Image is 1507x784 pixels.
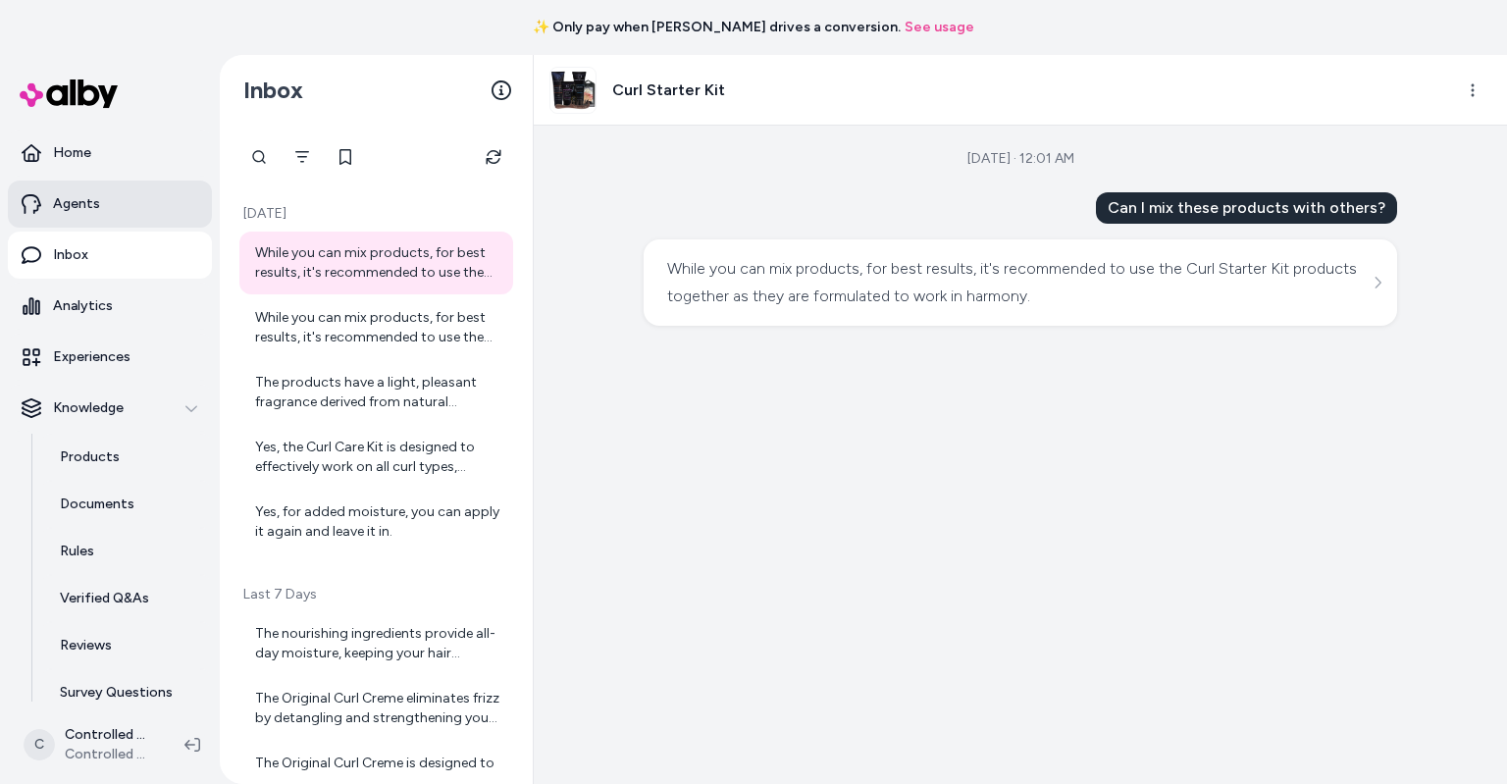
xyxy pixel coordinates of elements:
[53,245,88,265] p: Inbox
[60,542,94,561] p: Rules
[53,194,100,214] p: Agents
[533,18,901,37] span: ✨ Only pay when [PERSON_NAME] drives a conversion.
[53,143,91,163] p: Home
[243,76,303,105] h2: Inbox
[53,296,113,316] p: Analytics
[60,447,120,467] p: Products
[53,347,130,367] p: Experiences
[40,434,212,481] a: Products
[12,713,169,776] button: CControlled Chaos ShopifyControlled Chaos
[40,622,212,669] a: Reviews
[8,181,212,228] a: Agents
[40,481,212,528] a: Documents
[60,636,112,655] p: Reviews
[474,137,513,177] button: Refresh
[239,491,513,553] a: Yes, for added moisture, you can apply it again and leave it in.
[967,149,1074,169] div: [DATE] · 12:01 AM
[8,130,212,177] a: Home
[905,18,974,37] a: See usage
[239,426,513,489] a: Yes, the Curl Care Kit is designed to effectively work on all curl types, enhancing your natural ...
[20,79,118,108] img: alby Logo
[239,612,513,675] a: The nourishing ingredients provide all-day moisture, keeping your hair hydrated and manageable.
[612,78,725,102] h3: Curl Starter Kit
[255,243,501,283] div: While you can mix products, for best results, it's recommended to use the Curl Starter Kit produc...
[255,438,501,477] div: Yes, the Curl Care Kit is designed to effectively work on all curl types, enhancing your natural ...
[65,725,153,745] p: Controlled Chaos Shopify
[24,729,55,760] span: C
[60,683,173,703] p: Survey Questions
[239,361,513,424] a: The products have a light, pleasant fragrance derived from natural ingredients, providing a refre...
[53,398,124,418] p: Knowledge
[8,283,212,330] a: Analytics
[255,624,501,663] div: The nourishing ingredients provide all-day moisture, keeping your hair hydrated and manageable.
[8,385,212,432] button: Knowledge
[550,68,596,113] img: Curl_Starter_Kit_2ffda6cf-17bb-4d82-977b-00b528f35425.jpg
[65,745,153,764] span: Controlled Chaos
[255,689,501,728] div: The Original Curl Creme eliminates frizz by detangling and strengthening your curls while providi...
[255,308,501,347] div: While you can mix products, for best results, it's recommended to use the Curl Starter Kit produc...
[283,137,322,177] button: Filter
[40,575,212,622] a: Verified Q&As
[1096,192,1397,224] div: Can I mix these products with others?
[40,528,212,575] a: Rules
[60,495,134,514] p: Documents
[239,677,513,740] a: The Original Curl Creme eliminates frizz by detangling and strengthening your curls while providi...
[8,334,212,381] a: Experiences
[239,232,513,294] a: While you can mix products, for best results, it's recommended to use the Curl Starter Kit produc...
[239,585,513,604] p: Last 7 Days
[8,232,212,279] a: Inbox
[1366,271,1389,294] button: See more
[255,502,501,542] div: Yes, for added moisture, you can apply it again and leave it in.
[40,669,212,716] a: Survey Questions
[255,373,501,412] div: The products have a light, pleasant fragrance derived from natural ingredients, providing a refre...
[239,296,513,359] a: While you can mix products, for best results, it's recommended to use the Curl Starter Kit produc...
[60,589,149,608] p: Verified Q&As
[239,204,513,224] p: [DATE]
[667,255,1369,310] div: While you can mix products, for best results, it's recommended to use the Curl Starter Kit produc...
